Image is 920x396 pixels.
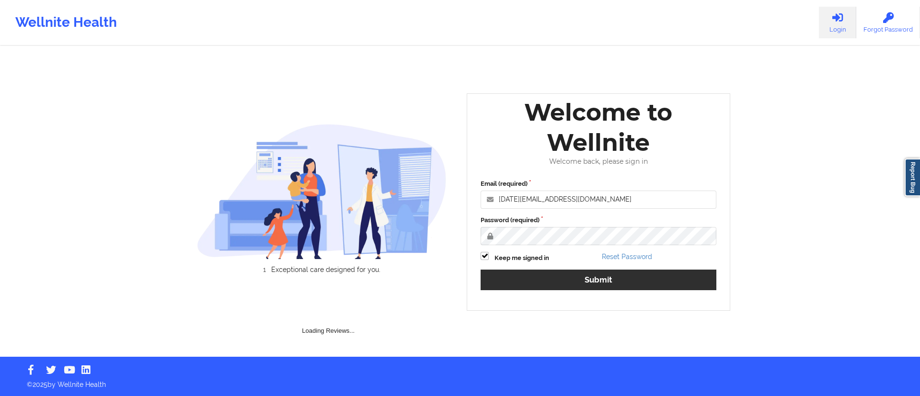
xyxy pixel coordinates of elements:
a: Login [819,7,856,38]
div: Loading Reviews... [197,290,460,336]
a: Forgot Password [856,7,920,38]
label: Keep me signed in [494,253,549,263]
p: © 2025 by Wellnite Health [20,373,900,389]
label: Email (required) [481,179,716,189]
input: Email address [481,191,716,209]
a: Reset Password [602,253,652,260]
button: Submit [481,270,716,290]
li: Exceptional care designed for you. [205,266,447,273]
label: Password (required) [481,215,716,225]
div: Welcome to Wellnite [474,97,723,158]
img: wellnite-auth-hero_200.c722682e.png [197,124,447,259]
a: Report Bug [905,158,920,196]
div: Welcome back, please sign in [474,158,723,166]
